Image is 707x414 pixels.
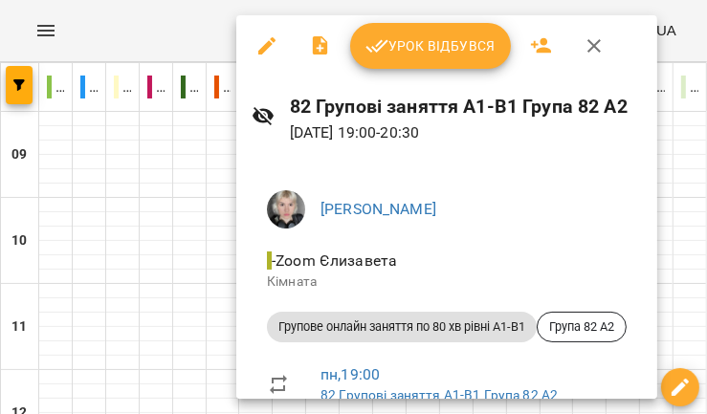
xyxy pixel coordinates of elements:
[350,23,511,69] button: Урок відбувся
[320,387,558,403] a: 82 Групові заняття A1-B1 Група 82 A2
[365,34,496,57] span: Урок відбувся
[320,200,436,218] a: [PERSON_NAME]
[537,312,627,342] div: Група 82 А2
[538,318,626,336] span: Група 82 А2
[267,251,401,270] span: - Zoom Єлизавета
[267,272,627,292] p: Кімната
[267,190,305,229] img: e6b29b008becd306e3c71aec93de28f6.jpeg
[290,121,642,144] p: [DATE] 19:00 - 20:30
[290,92,642,121] h6: 82 Групові заняття A1-B1 Група 82 A2
[267,318,537,336] span: Групове онлайн заняття по 80 хв рівні А1-В1
[320,365,380,383] a: пн , 19:00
